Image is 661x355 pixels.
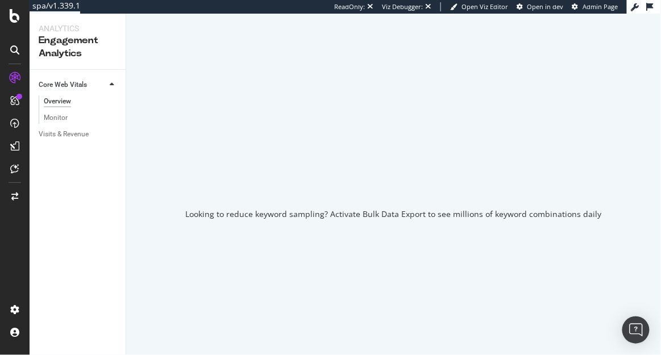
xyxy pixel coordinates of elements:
div: Overview [44,95,71,107]
div: Analytics [39,23,117,34]
a: Core Web Vitals [39,79,106,91]
a: Open Viz Editor [450,2,508,11]
div: Open Intercom Messenger [622,316,650,344]
div: Core Web Vitals [39,79,87,91]
div: Visits & Revenue [39,128,89,140]
a: Overview [44,95,118,107]
div: Monitor [44,112,68,124]
div: animation [353,149,435,190]
div: ReadOnly: [334,2,365,11]
a: Visits & Revenue [39,128,118,140]
div: Engagement Analytics [39,34,117,60]
span: Admin Page [583,2,618,11]
a: Admin Page [572,2,618,11]
a: Monitor [44,112,118,124]
span: Open in dev [527,2,564,11]
span: Open Viz Editor [462,2,508,11]
a: Open in dev [517,2,564,11]
div: Looking to reduce keyword sampling? Activate Bulk Data Export to see millions of keyword combinat... [186,208,602,220]
div: Viz Debugger: [382,2,423,11]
